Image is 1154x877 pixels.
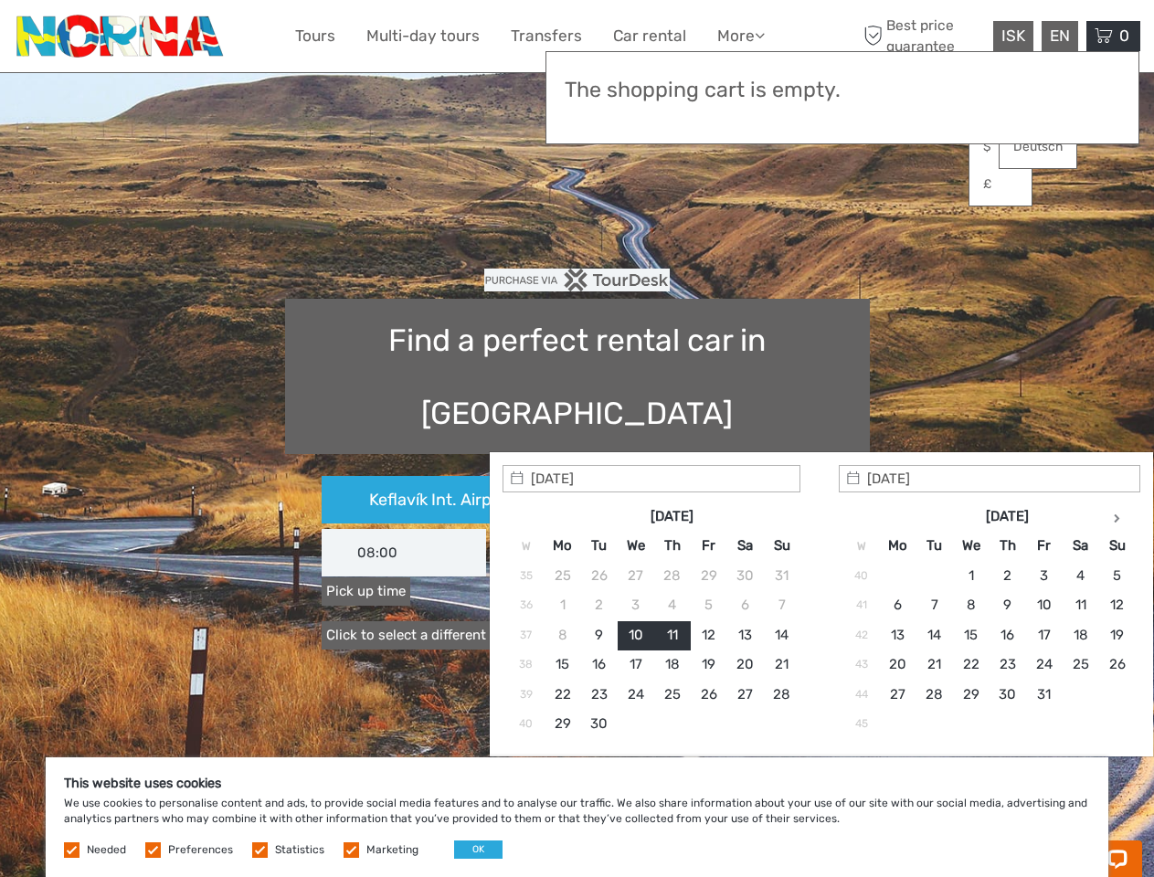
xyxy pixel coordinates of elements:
td: 9 [990,591,1026,620]
td: 12 [691,620,727,650]
td: 14 [916,620,953,650]
td: 22 [545,680,581,709]
td: 9 [581,620,618,650]
th: Th [990,532,1026,561]
div: We use cookies to personalise content and ads, to provide social media features and to analyse ou... [46,757,1108,877]
td: 25 [1063,650,1099,680]
input: Pick up time [322,529,486,576]
td: 38 [508,650,545,680]
span: Keflavík Int. Airport [369,490,513,510]
td: 20 [880,650,916,680]
td: 29 [691,561,727,590]
td: 14 [764,620,800,650]
th: Sa [1063,532,1099,561]
td: 36 [508,591,545,620]
span: ISK [1001,26,1025,45]
td: 31 [1026,680,1063,709]
td: 24 [618,680,654,709]
td: 31 [764,561,800,590]
td: 40 [843,561,880,590]
th: Fr [691,532,727,561]
td: 27 [880,680,916,709]
img: PurchaseViaTourDesk.png [484,269,670,291]
td: 29 [953,680,990,709]
td: 17 [618,650,654,680]
td: 43 [843,650,880,680]
a: Tours [295,23,335,49]
td: 28 [654,561,691,590]
td: 37 [508,620,545,650]
td: 10 [618,620,654,650]
td: 20 [727,650,764,680]
td: 7 [916,591,953,620]
a: More [717,23,765,49]
h5: This website uses cookies [64,776,1090,791]
th: [DATE] [581,502,764,532]
td: 22 [953,650,990,680]
label: Marketing [366,842,418,858]
td: 28 [916,680,953,709]
td: 13 [727,620,764,650]
a: Deutsch [1000,131,1076,164]
td: 30 [990,680,1026,709]
td: 16 [581,650,618,680]
th: Mo [880,532,916,561]
td: 24 [1026,650,1063,680]
button: Keflavík Int. Airport [322,476,577,523]
a: £ [969,168,1032,201]
td: 5 [1099,561,1136,590]
p: Chat now [26,32,206,47]
td: 6 [880,591,916,620]
td: 39 [508,680,545,709]
th: We [953,532,990,561]
td: 13 [880,620,916,650]
td: 21 [764,650,800,680]
th: Su [1099,532,1136,561]
button: OK [454,840,503,859]
span: Best price guarantee [859,16,989,56]
label: Statistics [275,842,324,858]
td: 19 [1099,620,1136,650]
td: 29 [545,709,581,738]
td: 45 [843,709,880,738]
td: 44 [843,680,880,709]
th: Tu [916,532,953,561]
td: 3 [618,591,654,620]
th: Su [764,532,800,561]
label: Preferences [168,842,233,858]
td: 30 [581,709,618,738]
td: 10 [1026,591,1063,620]
div: EN [1042,21,1078,51]
td: 40 [508,709,545,738]
td: 26 [581,561,618,590]
td: 17 [1026,620,1063,650]
td: 27 [618,561,654,590]
td: 11 [654,620,691,650]
td: 1 [545,591,581,620]
td: 19 [691,650,727,680]
td: 35 [508,561,545,590]
td: 16 [990,620,1026,650]
td: 18 [1063,620,1099,650]
td: 2 [990,561,1026,590]
a: Click to select a different drop off place [322,621,583,650]
img: 3202-b9b3bc54-fa5a-4c2d-a914-9444aec66679_logo_small.png [14,14,228,58]
td: 21 [916,650,953,680]
td: 23 [990,650,1026,680]
h1: Find a perfect rental car in [GEOGRAPHIC_DATA] [285,299,870,454]
th: W [508,532,545,561]
td: 4 [1063,561,1099,590]
td: 26 [691,680,727,709]
td: 1 [953,561,990,590]
td: 15 [545,650,581,680]
th: Sa [727,532,764,561]
a: Multi-day tours [366,23,480,49]
td: 11 [1063,591,1099,620]
td: 8 [545,620,581,650]
td: 7 [764,591,800,620]
td: 30 [727,561,764,590]
td: 2 [581,591,618,620]
td: 27 [727,680,764,709]
td: 26 [1099,650,1136,680]
td: 18 [654,650,691,680]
